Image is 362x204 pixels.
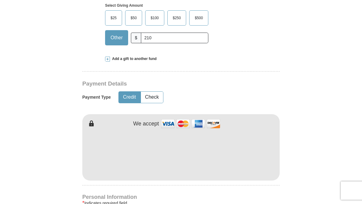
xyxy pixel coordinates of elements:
[170,13,184,23] span: $250
[108,13,120,23] span: $25
[105,3,143,8] strong: Select Giving Amount
[110,56,157,62] span: Add a gift to another fund
[131,33,141,43] span: $
[141,92,163,103] button: Check
[82,95,111,100] h5: Payment Type
[141,33,208,43] input: Other Amount
[160,117,221,130] img: credit cards accepted
[128,13,140,23] span: $50
[148,13,162,23] span: $100
[82,195,280,199] h4: Personal Information
[108,33,126,42] span: Other
[133,121,159,127] h4: We accept
[192,13,206,23] span: $500
[119,92,140,103] button: Credit
[82,80,237,87] h3: Payment Details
